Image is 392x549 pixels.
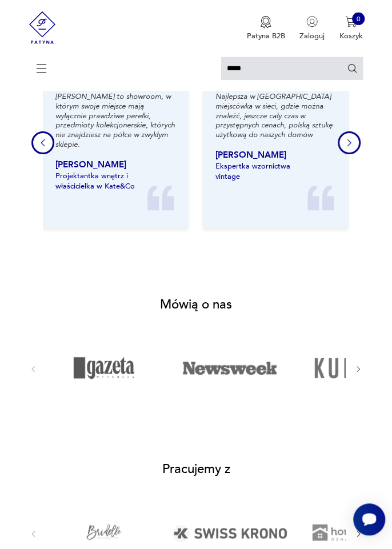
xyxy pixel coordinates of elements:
p: [PERSON_NAME] [216,149,306,161]
h2: Mówią o nas [160,298,232,311]
p: Ekspertka wzornictwa vintage [216,161,306,182]
p: [PERSON_NAME] to showroom, w którym swoje miejsce mają wyłącznie prawdziwe perełki, przedmioty ko... [55,92,176,150]
p: Koszyk [339,31,363,41]
div: 0 [352,13,365,25]
p: Najlepsza w [GEOGRAPHIC_DATA] miejscówka w sieci, gdzie można znaleźć, jeszcze cały czas w przyst... [216,92,337,140]
iframe: Smartsupp widget button [353,503,385,535]
p: Projektantka wnętrz i właścicielka w Kate&Co [55,170,146,191]
img: Ikona cudzysłowia [308,185,334,211]
img: Ikona medalu [260,16,271,29]
img: Ikonka użytkownika [306,16,318,27]
button: 0Koszyk [339,16,363,41]
button: Zaloguj [299,16,325,41]
p: Patyna B2B [246,31,285,41]
button: Patyna B2B [246,16,285,41]
button: Szukaj [347,63,358,74]
p: [PERSON_NAME] [55,158,146,170]
p: Zaloguj [299,31,325,41]
img: Ikona koszyka [345,16,357,27]
h2: Pracujemy z [162,462,230,476]
a: Ikona medaluPatyna B2B [246,16,285,41]
img: Ikona cudzysłowia [148,185,174,211]
img: Logo Newsweek [173,339,287,396]
img: Logo Gazeta Wyborcza [56,339,152,396]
